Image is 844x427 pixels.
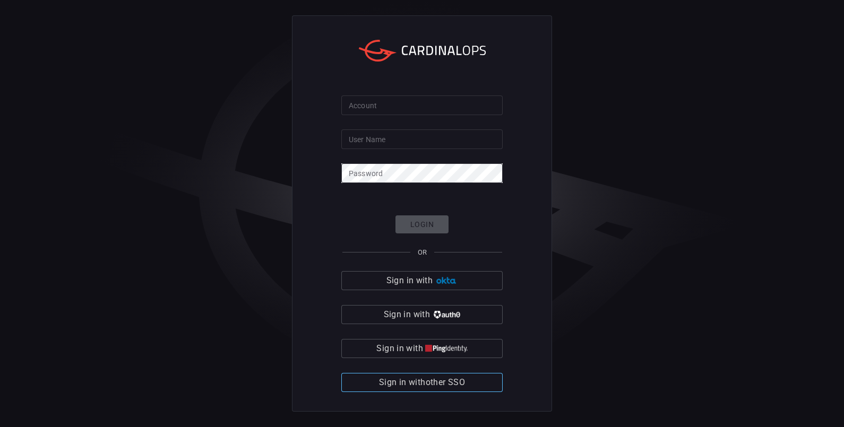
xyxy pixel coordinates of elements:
[341,373,503,392] button: Sign in withother SSO
[341,339,503,358] button: Sign in with
[341,129,503,149] input: Type your user name
[435,277,458,285] img: Ad5vKXme8s1CQAAAABJRU5ErkJggg==
[432,311,460,319] img: vP8Hhh4KuCH8AavWKdZY7RZgAAAAASUVORK5CYII=
[376,341,423,356] span: Sign in with
[386,273,433,288] span: Sign in with
[418,248,427,256] span: OR
[379,375,465,390] span: Sign in with other SSO
[341,271,503,290] button: Sign in with
[425,345,468,353] img: quu4iresuhQAAAABJRU5ErkJggg==
[384,307,430,322] span: Sign in with
[341,95,503,115] input: Type your account
[341,305,503,324] button: Sign in with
